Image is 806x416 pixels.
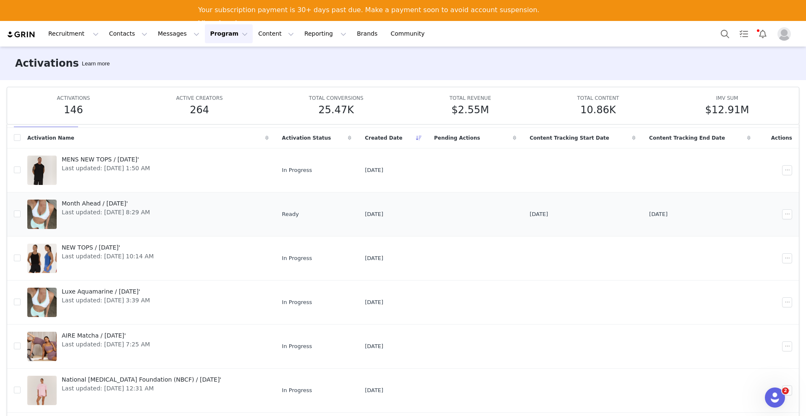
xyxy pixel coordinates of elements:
[765,387,785,408] iframe: Intercom live chat
[309,95,364,101] span: TOTAL CONVERSIONS
[62,155,150,164] span: MENS NEW TOPS / [DATE]'
[62,375,221,384] span: National [MEDICAL_DATA] Foundation (NBCF) / [DATE]'
[27,330,269,363] a: AIRE Matcha / [DATE]'Last updated: [DATE] 7:25 AM
[198,6,539,14] div: Your subscription payment is 30+ days past due. Make a payment soon to avoid account suspension.
[104,24,152,43] button: Contacts
[27,153,269,187] a: MENS NEW TOPS / [DATE]'Last updated: [DATE] 1:50 AM
[7,31,36,39] img: grin logo
[253,24,299,43] button: Content
[57,95,90,101] span: ACTIVATIONS
[649,210,667,218] span: [DATE]
[716,24,734,43] button: Search
[754,24,772,43] button: Notifications
[282,254,312,263] span: In Progress
[282,134,331,142] span: Activation Status
[649,134,725,142] span: Content Tracking End Date
[450,95,491,101] span: TOTAL REVENUE
[365,342,383,351] span: [DATE]
[176,95,222,101] span: ACTIVE CREATORS
[62,331,150,340] span: AIRE Matcha / [DATE]'
[365,254,383,263] span: [DATE]
[27,134,74,142] span: Activation Name
[62,208,150,217] span: Last updated: [DATE] 8:29 AM
[282,342,312,351] span: In Progress
[282,210,299,218] span: Ready
[282,166,312,174] span: In Progress
[365,210,383,218] span: [DATE]
[27,198,269,231] a: Month Ahead / [DATE]'Last updated: [DATE] 8:29 AM
[452,102,489,117] h5: $2.55M
[62,384,221,393] span: Last updated: [DATE] 12:31 AM
[318,102,353,117] h5: 25.47K
[27,242,269,275] a: NEW TOPS / [DATE]'Last updated: [DATE] 10:14 AM
[62,340,150,349] span: Last updated: [DATE] 7:25 AM
[27,374,269,407] a: National [MEDICAL_DATA] Foundation (NBCF) / [DATE]'Last updated: [DATE] 12:31 AM
[15,56,79,71] h3: Activations
[282,386,312,395] span: In Progress
[153,24,204,43] button: Messages
[365,134,403,142] span: Created Date
[62,164,150,173] span: Last updated: [DATE] 1:50 AM
[299,24,351,43] button: Reporting
[365,166,383,174] span: [DATE]
[282,298,312,307] span: In Progress
[64,102,83,117] h5: 146
[190,102,209,117] h5: 264
[205,24,253,43] button: Program
[27,286,269,319] a: Luxe Aquamarine / [DATE]'Last updated: [DATE] 3:39 AM
[434,134,480,142] span: Pending Actions
[530,210,548,218] span: [DATE]
[577,95,619,101] span: TOTAL CONTENT
[386,24,434,43] a: Community
[757,129,799,147] div: Actions
[530,134,610,142] span: Content Tracking Start Date
[782,387,789,394] span: 2
[198,19,250,29] a: View Invoices
[365,386,383,395] span: [DATE]
[80,60,111,68] div: Tooltip anchor
[62,252,154,261] span: Last updated: [DATE] 10:14 AM
[365,298,383,307] span: [DATE]
[62,199,150,208] span: Month Ahead / [DATE]'
[62,287,150,296] span: Luxe Aquamarine / [DATE]'
[352,24,385,43] a: Brands
[777,27,791,41] img: placeholder-profile.jpg
[62,243,154,252] span: NEW TOPS / [DATE]'
[581,102,616,117] h5: 10.86K
[43,24,104,43] button: Recruitment
[735,24,753,43] a: Tasks
[772,27,799,41] button: Profile
[62,296,150,305] span: Last updated: [DATE] 3:39 AM
[716,95,738,101] span: IMV SUM
[705,102,749,117] h5: $12.91M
